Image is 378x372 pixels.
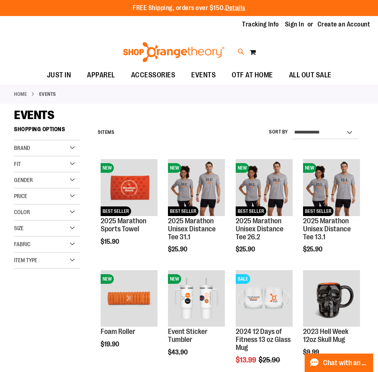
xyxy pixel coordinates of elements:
[303,246,323,253] span: $25.90
[168,270,225,328] a: OTF 40 oz. Sticker TumblerNEW
[101,238,120,245] span: $15.90
[39,91,56,98] strong: EVENTS
[236,270,293,327] img: Main image of 2024 12 Days of Fitness 13 oz Glass Mug
[101,341,120,348] span: $19.90
[14,209,30,215] span: Color
[236,159,293,216] img: 2025 Marathon Unisex Distance Tee 26.2
[14,91,27,98] a: Home
[101,159,158,217] a: 2025 Marathon Sports TowelNEWBEST SELLER
[101,159,158,216] img: 2025 Marathon Sports Towel
[14,122,80,140] strong: Shopping Options
[289,66,332,84] span: ALL OUT SALE
[131,66,176,84] span: ACCESSORIES
[242,20,279,29] a: Tracking Info
[236,274,250,284] span: SALE
[47,66,71,84] span: JUST IN
[101,206,131,216] span: BEST SELLER
[101,328,135,336] a: Foam Roller
[168,159,225,216] img: 2025 Marathon Unisex Distance Tee 31.1
[98,126,114,139] h2: Items
[97,155,162,265] div: product
[168,246,188,253] span: $25.90
[101,163,114,173] span: NEW
[133,4,245,13] p: FREE Shipping, orders over $150.
[101,270,158,328] a: Foam RollerNEW
[168,270,225,327] img: OTF 40 oz. Sticker Tumbler
[168,206,198,216] span: BEST SELLER
[236,206,266,216] span: BEST SELLER
[236,163,249,173] span: NEW
[168,328,208,344] a: Event Sticker Tumbler
[285,20,304,29] a: Sign In
[303,217,351,241] a: 2025 Marathon Unisex Distance Tee 13.1
[122,42,226,62] img: Shop Orangetheory
[303,328,348,344] a: 2023 Hell Week 12oz Skull Mug
[101,274,114,284] span: NEW
[236,270,293,328] a: Main image of 2024 12 Days of Fitness 13 oz Glass MugSALE
[303,159,360,216] img: 2025 Marathon Unisex Distance Tee 13.1
[236,246,256,253] span: $25.90
[98,129,101,135] span: 9
[323,359,368,367] span: Chat with an Expert
[303,270,360,327] img: Product image for Hell Week 12oz Skull Mug
[236,356,257,364] span: $13.99
[232,155,297,273] div: product
[317,20,370,29] a: Create an Account
[299,155,364,273] div: product
[14,225,24,231] span: Size
[236,159,293,217] a: 2025 Marathon Unisex Distance Tee 26.2NEWBEST SELLER
[87,66,115,84] span: APPAREL
[101,217,146,233] a: 2025 Marathon Sports Towel
[168,349,189,356] span: $43.90
[305,354,374,372] button: Chat with an Expert
[232,66,273,84] span: OTF AT HOME
[269,129,288,135] label: Sort By
[303,206,334,216] span: BEST SELLER
[303,159,360,217] a: 2025 Marathon Unisex Distance Tee 13.1NEWBEST SELLER
[168,159,225,217] a: 2025 Marathon Unisex Distance Tee 31.1NEWBEST SELLER
[303,349,320,356] span: $9.99
[14,257,37,263] span: Item Type
[164,155,229,273] div: product
[101,270,158,327] img: Foam Roller
[14,145,30,151] span: Brand
[191,66,216,84] span: EVENTS
[14,161,21,167] span: Fit
[14,193,27,199] span: Price
[14,108,54,122] span: EVENTS
[97,266,162,368] div: product
[14,241,30,247] span: Fabric
[225,4,245,12] a: Details
[303,163,316,173] span: NEW
[14,177,33,183] span: Gender
[168,217,216,241] a: 2025 Marathon Unisex Distance Tee 31.1
[236,217,283,241] a: 2025 Marathon Unisex Distance Tee 26.2
[168,163,181,173] span: NEW
[168,274,181,284] span: NEW
[259,356,281,364] span: $25.90
[303,270,360,328] a: Product image for Hell Week 12oz Skull Mug
[236,328,291,352] a: 2024 12 Days of Fitness 13 oz Glass Mug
